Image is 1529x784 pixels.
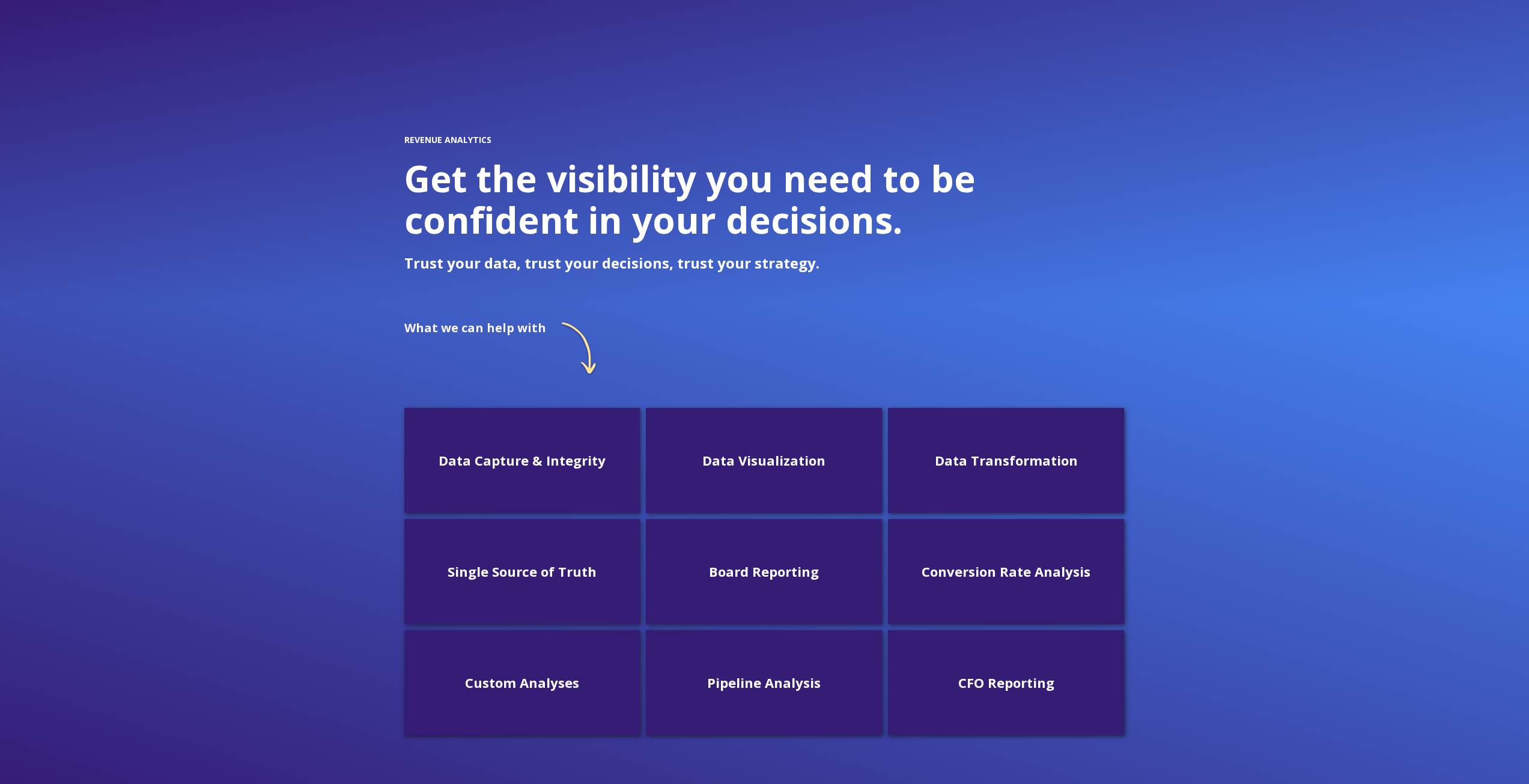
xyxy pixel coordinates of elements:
h3: CFO Reporting [898,673,1114,692]
p: Trust your data, trust your decisions, trust your strategy. [404,255,1125,272]
h3: Board Reporting [655,562,872,581]
h2: REVENUE ANALYTICS [404,135,1125,145]
h1: Get the visibility you need to be confident in your decisions. [404,158,1125,241]
h2: What we can help with [404,321,546,335]
h3: Data Transformation [898,451,1114,470]
h3: Pipeline Analysis [655,673,872,692]
h3: Conversion Rate Analysis [898,562,1114,581]
h3: Data Capture & Integrity [414,451,631,470]
h3: Custom Analyses [414,673,631,692]
h3: Data Visualization [655,451,872,470]
h3: Single Source of Truth [414,562,631,581]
